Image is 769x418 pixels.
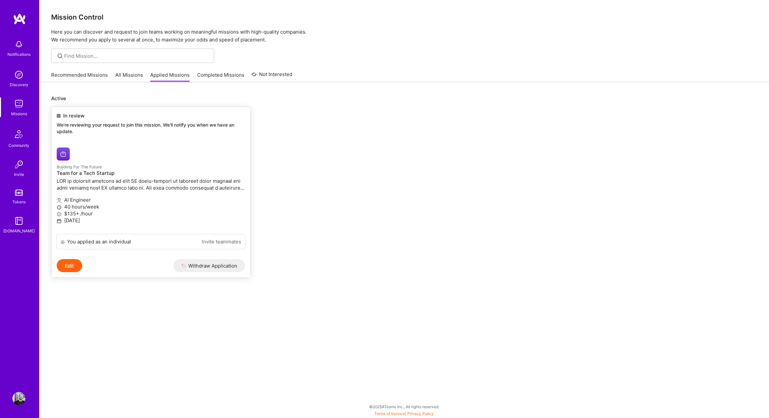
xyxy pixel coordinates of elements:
[51,142,250,234] a: Building For The Future company logoBuilding For The FutureTeam for a Tech StartupLOR ip dolorsit...
[11,392,27,405] a: User Avatar
[8,142,29,149] div: Community
[63,112,84,119] span: In review
[252,70,292,82] a: Not Interested
[57,205,62,210] i: icon Clock
[173,259,245,272] button: Withdraw Application
[15,190,23,196] img: tokens
[51,28,757,44] p: Here you can discover and request to join teams working on meaningful missions with high-quality ...
[12,68,25,81] img: discovery
[51,95,757,102] p: Active
[12,97,25,110] img: teamwork
[12,198,26,205] div: Tokens
[57,122,245,134] p: We're reviewing your request to join this mission. We'll notify you when we have an update.
[12,38,25,51] img: bell
[57,203,245,210] p: 40 hours/week
[115,71,143,82] a: All Missions
[57,217,245,224] p: [DATE]
[67,238,131,245] div: You applied as an individual
[39,398,769,415] div: © 2025 ATeams Inc., All rights reserved.
[57,210,245,217] p: $135+ /hour
[56,52,64,60] i: icon SearchGrey
[12,214,25,227] img: guide book
[57,259,82,272] button: Edit
[197,71,244,82] a: Completed Missions
[51,71,108,82] a: Recommended Missions
[64,53,209,59] input: Find Mission...
[374,411,434,416] span: |
[3,227,35,234] div: [DOMAIN_NAME]
[10,81,28,88] div: Discovery
[51,13,757,21] h3: Mission Control
[407,411,434,416] a: Privacy Policy
[11,110,27,117] div: Missions
[57,196,245,203] p: AI Engineer
[374,411,405,416] a: Terms of Service
[57,170,245,176] h4: Team for a Tech Startup
[12,158,25,171] img: Invite
[13,13,26,25] img: logo
[57,198,62,203] i: icon Applicant
[202,238,241,245] a: Invite teammates
[150,71,190,82] a: Applied Missions
[57,219,62,224] i: icon Calendar
[14,171,24,178] div: Invite
[57,178,245,191] p: LOR ip dolorsit ametcons ad elit SE doeiu-tempori ut laboreet dolor magnaal eni admi veniamq nost...
[12,392,25,405] img: User Avatar
[57,212,62,217] i: icon MoneyGray
[57,164,102,169] small: Building For The Future
[11,126,27,142] img: Community
[7,51,31,58] div: Notifications
[57,147,70,161] img: Building For The Future company logo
